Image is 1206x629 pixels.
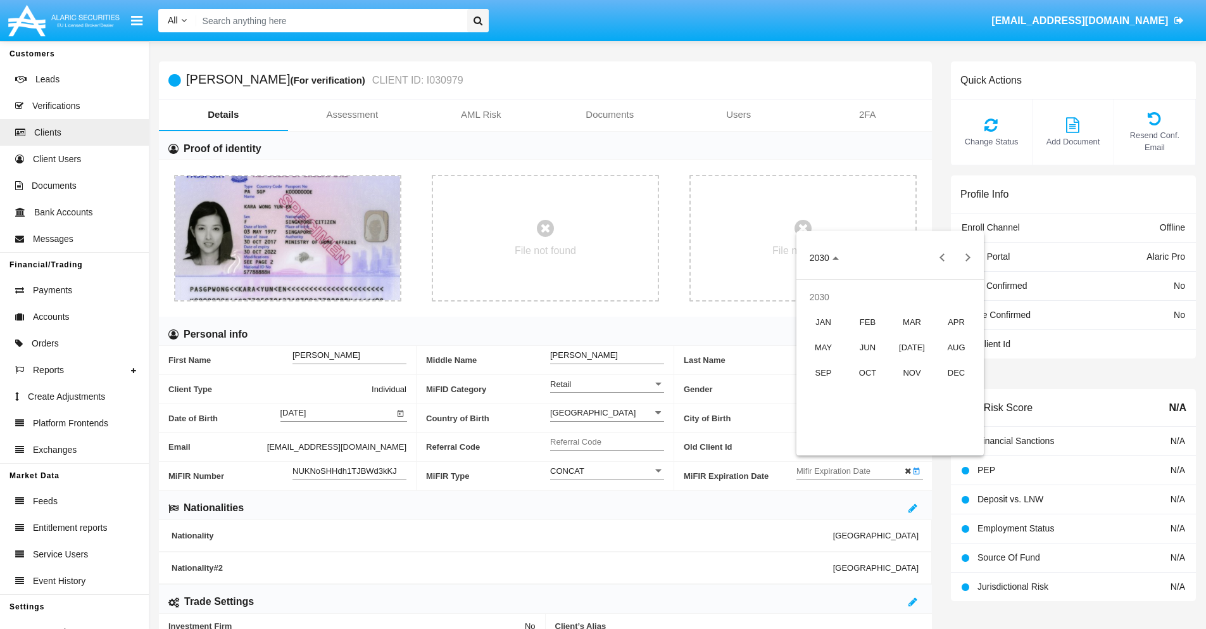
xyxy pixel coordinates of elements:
[890,310,934,335] td: March 2030
[846,310,890,335] td: February 2030
[810,253,829,264] span: 2030
[892,336,932,359] div: [DATE]
[936,336,976,359] div: AUG
[803,336,843,359] div: MAY
[892,311,932,334] div: MAR
[848,362,888,384] div: OCT
[801,310,846,335] td: January 2030
[801,335,846,360] td: May 2030
[890,335,934,360] td: July 2030
[929,245,955,270] button: Previous year
[890,360,934,386] td: November 2030
[803,311,843,334] div: JAN
[801,284,979,310] td: 2030
[848,336,888,359] div: JUN
[936,311,976,334] div: APR
[848,311,888,334] div: FEB
[892,362,932,384] div: NOV
[800,245,849,270] button: Choose date
[801,360,846,386] td: September 2030
[955,245,980,270] button: Next year
[846,360,890,386] td: October 2030
[934,360,979,386] td: December 2030
[936,362,976,384] div: DEC
[803,362,843,384] div: SEP
[846,335,890,360] td: June 2030
[934,335,979,360] td: August 2030
[934,310,979,335] td: April 2030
